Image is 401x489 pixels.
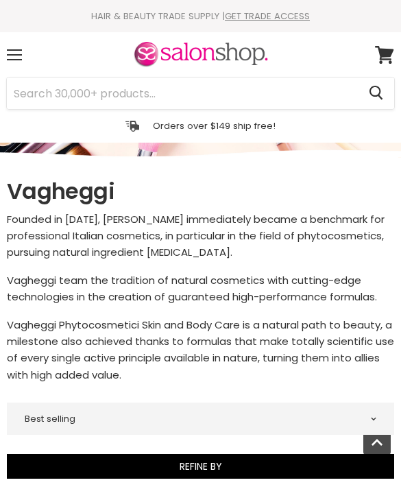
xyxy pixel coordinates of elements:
[153,120,276,132] p: Orders over $149 ship free!
[225,10,310,23] a: GET TRADE ACCESS
[7,454,394,479] button: Refine By
[7,77,358,109] input: Search
[7,318,394,382] span: Vagheggi Phytocosmetici Skin and Body Care is a natural path to beauty, a milestone also achieved...
[6,77,395,110] form: Product
[7,177,394,206] h1: Vagheggi
[358,77,394,109] button: Search
[7,272,394,306] p: Vagheggi team the tradition of natural cosmetics with cutting-edge technologies in the creation o...
[7,211,394,261] p: Founded in [DATE], [PERSON_NAME] immediately became a benchmark for professional Italian cosmetic...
